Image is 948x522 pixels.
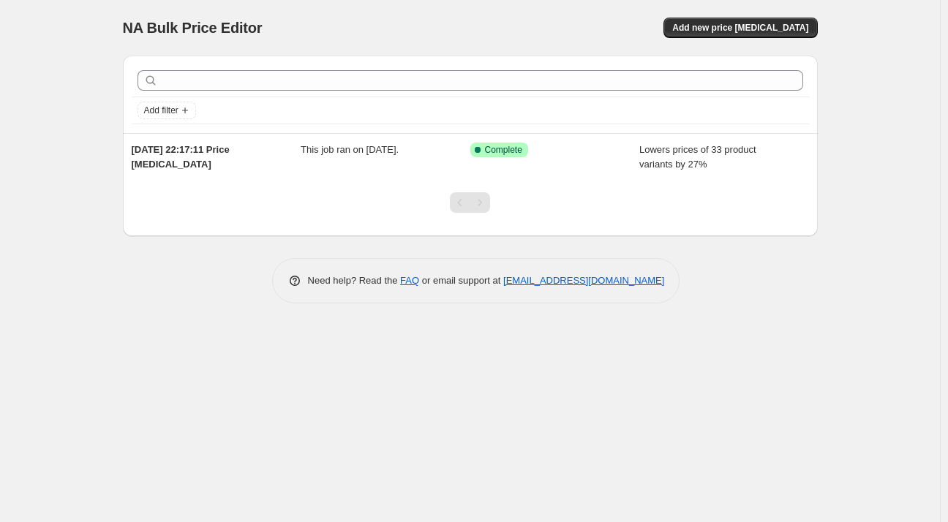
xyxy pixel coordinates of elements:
span: Complete [485,144,522,156]
span: Lowers prices of 33 product variants by 27% [639,144,756,170]
span: This job ran on [DATE]. [301,144,399,155]
button: Add new price [MEDICAL_DATA] [663,18,817,38]
span: NA Bulk Price Editor [123,20,263,36]
span: or email support at [419,275,503,286]
span: Add filter [144,105,178,116]
a: FAQ [400,275,419,286]
button: Add filter [138,102,196,119]
a: [EMAIL_ADDRESS][DOMAIN_NAME] [503,275,664,286]
nav: Pagination [450,192,490,213]
span: Need help? Read the [308,275,401,286]
span: [DATE] 22:17:11 Price [MEDICAL_DATA] [132,144,230,170]
span: Add new price [MEDICAL_DATA] [672,22,808,34]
